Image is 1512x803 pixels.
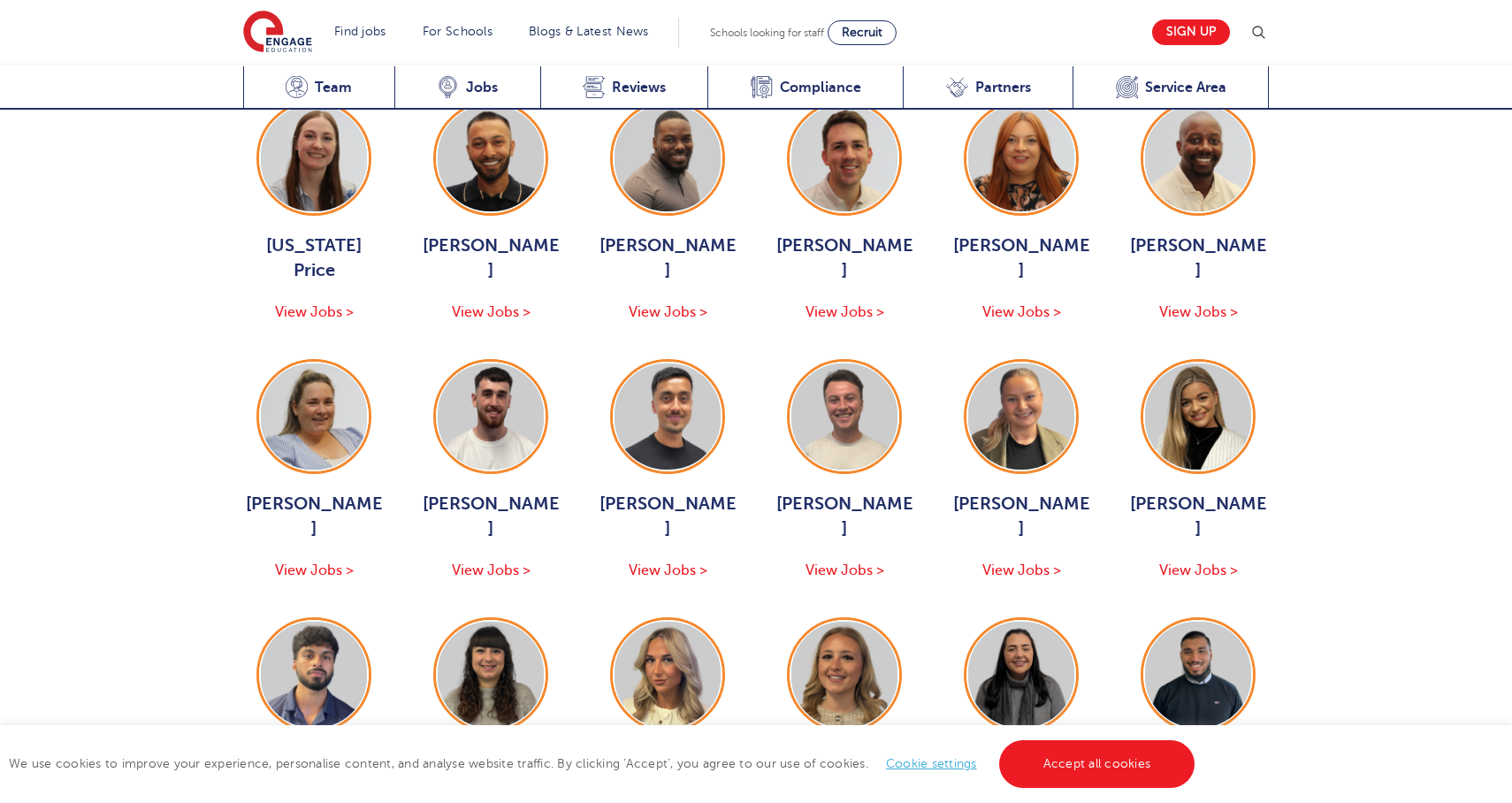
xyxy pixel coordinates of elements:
[452,562,531,578] span: View Jobs >
[774,101,915,324] a: [PERSON_NAME] View Jobs >
[243,233,385,283] span: [US_STATE] Price
[1127,101,1269,324] a: [PERSON_NAME] View Jobs >
[243,11,312,55] img: Engage Education
[1159,304,1238,320] span: View Jobs >
[529,25,649,38] a: Blogs & Latest News
[334,25,386,38] a: Find jobs
[774,233,915,283] span: [PERSON_NAME]
[791,622,897,728] img: Caitlin Salisbury
[710,27,824,39] span: Schools looking for staff
[275,304,354,320] span: View Jobs >
[903,66,1073,110] a: Partners
[886,757,977,770] a: Cookie settings
[243,101,385,324] a: [US_STATE] Price View Jobs >
[982,562,1061,578] span: View Jobs >
[1073,66,1269,110] a: Service Area
[982,304,1061,320] span: View Jobs >
[615,363,721,470] img: Mohammed Ahmed
[615,622,721,728] img: Lilly Osman
[806,562,884,578] span: View Jobs >
[968,622,1074,728] img: Millie Brady
[466,79,498,96] span: Jobs
[951,233,1092,283] span: [PERSON_NAME]
[828,20,897,45] a: Recruit
[629,562,707,578] span: View Jobs >
[951,359,1092,582] a: [PERSON_NAME] View Jobs >
[420,359,561,582] a: [PERSON_NAME] View Jobs >
[615,105,721,211] img: Giovanni White
[597,101,738,324] a: [PERSON_NAME] View Jobs >
[951,492,1092,541] span: [PERSON_NAME]
[420,101,561,324] a: [PERSON_NAME] View Jobs >
[1159,562,1238,578] span: View Jobs >
[438,363,544,470] img: Jamie Rant
[438,622,544,728] img: Megan Stride
[315,79,352,96] span: Team
[9,757,1199,770] span: We use cookies to improve your experience, personalise content, and analyse website traffic. By c...
[629,304,707,320] span: View Jobs >
[261,363,367,470] img: Grace Lampard
[791,105,897,211] img: Joseph Weeden
[968,105,1074,211] img: Laura Dunne
[597,359,738,582] a: [PERSON_NAME] View Jobs >
[394,66,540,110] a: Jobs
[420,492,561,541] span: [PERSON_NAME]
[452,304,531,320] span: View Jobs >
[261,622,367,728] img: Sayedul Alam
[1145,622,1251,728] img: Usama Noor
[243,66,394,110] a: Team
[597,492,738,541] span: [PERSON_NAME]
[791,363,897,470] img: Jack McColl
[1145,79,1226,96] span: Service Area
[275,562,354,578] span: View Jobs >
[842,26,882,39] span: Recruit
[597,233,738,283] span: [PERSON_NAME]
[1145,363,1251,470] img: Lauren Ball
[951,101,1092,324] a: [PERSON_NAME] View Jobs >
[1127,359,1269,582] a: [PERSON_NAME] View Jobs >
[780,79,861,96] span: Compliance
[438,105,544,211] img: Parth Patel
[1152,19,1230,45] a: Sign up
[975,79,1031,96] span: Partners
[968,363,1074,470] img: Poppy Watson-Price
[999,740,1195,788] a: Accept all cookies
[774,492,915,541] span: [PERSON_NAME]
[243,359,385,582] a: [PERSON_NAME] View Jobs >
[420,233,561,283] span: [PERSON_NAME]
[1127,233,1269,283] span: [PERSON_NAME]
[1145,105,1251,211] img: Teshome Dennis
[774,359,915,582] a: [PERSON_NAME] View Jobs >
[261,105,367,211] img: Georgia Price
[612,79,666,96] span: Reviews
[243,492,385,541] span: [PERSON_NAME]
[540,66,708,110] a: Reviews
[806,304,884,320] span: View Jobs >
[1127,492,1269,541] span: [PERSON_NAME]
[707,66,903,110] a: Compliance
[423,25,493,38] a: For Schools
